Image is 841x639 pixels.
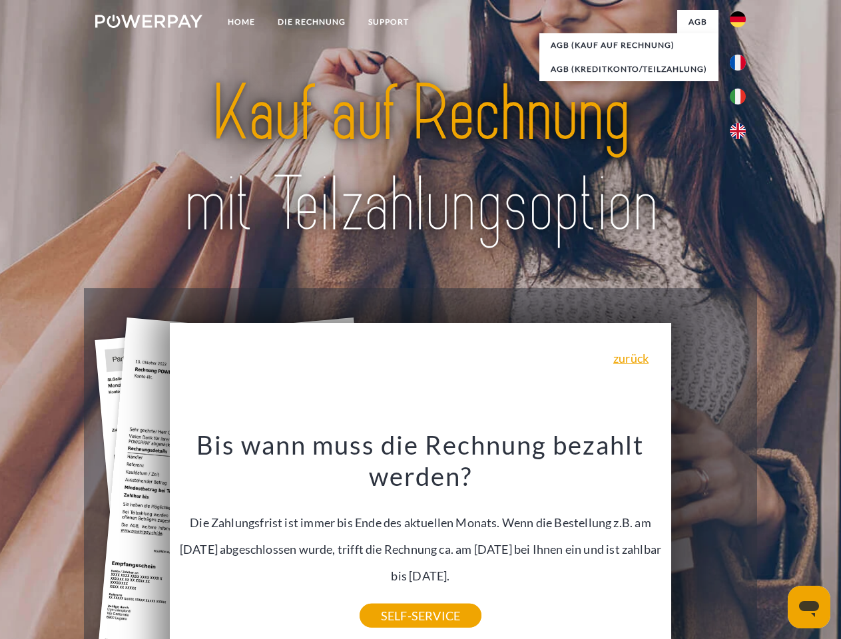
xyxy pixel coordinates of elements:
[216,10,266,34] a: Home
[788,586,830,628] iframe: Schaltfläche zum Öffnen des Messaging-Fensters
[357,10,420,34] a: SUPPORT
[360,604,481,628] a: SELF-SERVICE
[127,64,714,255] img: title-powerpay_de.svg
[539,33,718,57] a: AGB (Kauf auf Rechnung)
[539,57,718,81] a: AGB (Kreditkonto/Teilzahlung)
[730,89,746,105] img: it
[730,11,746,27] img: de
[613,352,649,364] a: zurück
[266,10,357,34] a: DIE RECHNUNG
[95,15,202,28] img: logo-powerpay-white.svg
[730,123,746,139] img: en
[178,429,664,616] div: Die Zahlungsfrist ist immer bis Ende des aktuellen Monats. Wenn die Bestellung z.B. am [DATE] abg...
[677,10,718,34] a: agb
[178,429,664,493] h3: Bis wann muss die Rechnung bezahlt werden?
[730,55,746,71] img: fr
